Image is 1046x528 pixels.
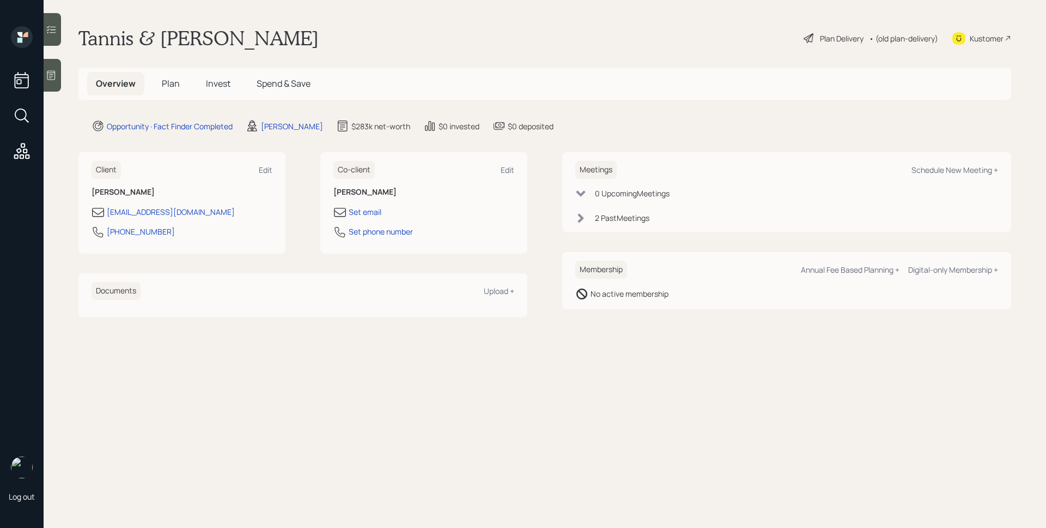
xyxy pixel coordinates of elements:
h6: Client [92,161,121,179]
h6: Co-client [333,161,375,179]
div: $283k net-worth [351,121,410,132]
div: Annual Fee Based Planning + [801,265,899,275]
h6: Membership [575,261,627,279]
div: Log out [9,491,35,502]
div: 0 Upcoming Meeting s [595,188,670,199]
div: Set email [349,206,381,218]
h6: [PERSON_NAME] [333,188,514,197]
div: Opportunity · Fact Finder Completed [107,121,233,132]
div: [EMAIL_ADDRESS][DOMAIN_NAME] [107,206,235,218]
div: Schedule New Meeting + [911,165,998,175]
div: 2 Past Meeting s [595,212,649,224]
div: Edit [501,165,514,175]
div: $0 deposited [508,121,554,132]
h6: [PERSON_NAME] [92,188,272,197]
div: Digital-only Membership + [908,265,998,275]
span: Invest [206,77,230,89]
h6: Documents [92,282,141,300]
div: [PERSON_NAME] [261,121,323,132]
span: Spend & Save [257,77,311,89]
span: Plan [162,77,180,89]
h1: Tannis & [PERSON_NAME] [78,26,319,50]
div: $0 invested [439,121,479,132]
div: Plan Delivery [820,33,863,44]
div: • (old plan-delivery) [869,33,938,44]
div: Kustomer [970,33,1004,44]
img: james-distasi-headshot.png [11,457,33,478]
div: Set phone number [349,226,413,237]
h6: Meetings [575,161,617,179]
div: [PHONE_NUMBER] [107,226,175,237]
span: Overview [96,77,136,89]
div: No active membership [591,288,668,299]
div: Edit [259,165,272,175]
div: Upload + [484,286,514,296]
